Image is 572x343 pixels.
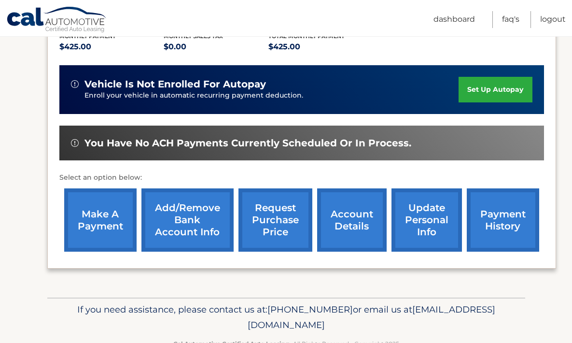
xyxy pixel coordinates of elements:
[59,40,164,54] p: $425.00
[459,77,532,102] a: set up autopay
[84,90,459,101] p: Enroll your vehicle in automatic recurring payment deduction.
[467,188,539,252] a: payment history
[540,11,566,28] a: Logout
[6,6,108,34] a: Cal Automotive
[317,188,387,252] a: account details
[268,40,373,54] p: $425.00
[502,11,519,28] a: FAQ's
[391,188,462,252] a: update personal info
[71,139,79,147] img: alert-white.svg
[64,188,137,252] a: make a payment
[59,172,544,184] p: Select an option below:
[71,80,79,88] img: alert-white.svg
[164,40,268,54] p: $0.00
[238,188,312,252] a: request purchase price
[54,302,519,333] p: If you need assistance, please contact us at: or email us at
[433,11,475,28] a: Dashboard
[84,137,411,149] span: You have no ACH payments currently scheduled or in process.
[248,304,495,330] span: [EMAIL_ADDRESS][DOMAIN_NAME]
[267,304,353,315] span: [PHONE_NUMBER]
[141,188,234,252] a: Add/Remove bank account info
[84,78,266,90] span: vehicle is not enrolled for autopay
